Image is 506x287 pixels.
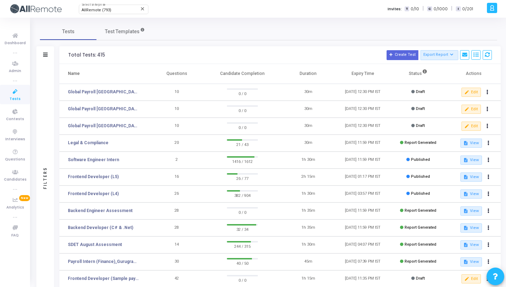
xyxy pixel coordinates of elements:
[411,174,430,179] span: Published
[281,253,336,270] td: 45m
[460,257,482,266] button: View
[68,123,139,129] a: Global Payroll [GEOGRAPHIC_DATA]
[461,122,481,131] button: Edit
[68,241,122,248] a: SDET August Assessment
[59,64,149,84] th: Name
[281,219,336,236] td: 1h 35m
[405,140,436,145] span: Report Generated
[416,276,425,281] span: Draft
[460,240,482,250] button: View
[460,223,482,233] button: View
[9,2,62,16] img: logo
[463,175,468,180] mat-icon: description
[460,156,482,165] button: View
[390,64,446,84] th: Status
[82,8,111,12] span: AllRemote (793)
[405,6,409,12] span: T
[411,6,419,12] span: 0/10
[11,233,19,239] span: FAQ
[463,259,468,264] mat-icon: description
[42,139,48,217] div: Filters
[460,172,482,182] button: View
[6,205,24,211] span: Analytics
[335,253,390,270] td: [DATE] 07:39 PM IST
[416,106,425,111] span: Draft
[335,236,390,253] td: [DATE] 04:07 PM IST
[463,141,468,146] mat-icon: description
[335,152,390,169] td: [DATE] 11:59 PM IST
[9,68,21,74] span: Admin
[68,106,139,112] a: Global Payroll [GEOGRAPHIC_DATA]
[411,191,430,196] span: Published
[460,189,482,199] button: View
[227,209,258,216] span: 0 / 0
[281,169,336,186] td: 2h 15m
[335,135,390,152] td: [DATE] 11:59 PM IST
[227,192,258,199] span: 382 / 904
[149,169,204,186] td: 16
[149,101,204,118] td: 10
[335,186,390,203] td: [DATE] 03:57 PM IST
[281,84,336,101] td: 30m
[149,135,204,152] td: 20
[281,236,336,253] td: 1h 30m
[463,242,468,247] mat-icon: description
[460,139,482,148] button: View
[105,28,140,35] span: Test Templates
[149,84,204,101] td: 10
[462,6,473,12] span: 0/201
[227,242,258,250] span: 244 / 315
[463,158,468,163] mat-icon: description
[388,6,402,12] label: Invites:
[416,89,425,94] span: Draft
[335,64,390,84] th: Expiry Time
[335,101,390,118] td: [DATE] 12:30 PM IST
[387,50,418,60] button: Create Test
[335,169,390,186] td: [DATE] 01:17 PM IST
[423,5,424,12] span: |
[227,259,258,266] span: 40 / 50
[149,186,204,203] td: 26
[5,157,25,163] span: Questions
[68,52,105,58] div: Total Tests: 415
[411,157,430,162] span: Published
[227,276,258,283] span: 0 / 0
[227,90,258,97] span: 0 / 0
[5,40,26,46] span: Dashboard
[463,192,468,197] mat-icon: description
[62,28,75,35] span: Tests
[227,175,258,182] span: 26 / 77
[68,191,119,197] a: Frontend Developer (L4)
[68,89,139,95] a: Global Payroll [GEOGRAPHIC_DATA]
[227,107,258,114] span: 0 / 0
[204,64,281,84] th: Candidate Completion
[464,107,469,112] mat-icon: edit
[463,209,468,213] mat-icon: description
[149,118,204,135] td: 10
[281,64,336,84] th: Duration
[149,236,204,253] td: 14
[427,6,432,12] span: C
[335,203,390,219] td: [DATE] 11:59 PM IST
[463,225,468,230] mat-icon: description
[227,141,258,148] span: 21 / 43
[149,64,204,84] th: Questions
[420,50,458,60] button: Export Report
[68,224,133,231] a: Backend Developer (C# & .Net)
[281,118,336,135] td: 30m
[464,124,469,129] mat-icon: edit
[68,207,133,214] a: Backend Engineer Assessment
[68,258,139,265] a: Payroll Intern (Finance)_Gurugram_Campus
[227,124,258,131] span: 0 / 0
[335,219,390,236] td: [DATE] 11:59 PM IST
[456,6,460,12] span: I
[460,206,482,216] button: View
[149,253,204,270] td: 30
[227,158,258,165] span: 1416 / 1612
[281,203,336,219] td: 1h 35m
[10,96,20,102] span: Tests
[149,219,204,236] td: 28
[405,208,436,213] span: Report Generated
[405,242,436,247] span: Report Generated
[227,225,258,233] span: 32 / 34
